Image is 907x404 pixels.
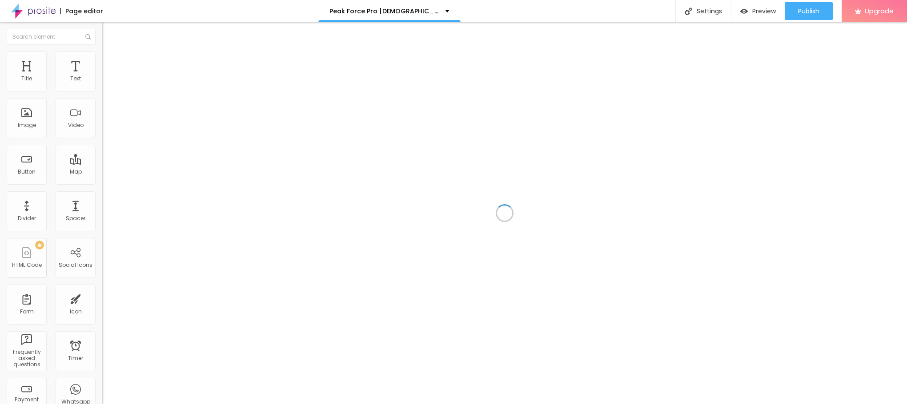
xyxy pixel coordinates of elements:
button: Publish [785,2,833,20]
div: Frequently asked questions [9,349,44,368]
div: Icon [70,309,82,315]
div: Divider [18,215,36,222]
div: Video [68,122,84,128]
button: Preview [731,2,785,20]
p: Peak Force Pro [DEMOGRAPHIC_DATA][MEDICAL_DATA] [GEOGRAPHIC_DATA]: Support for [MEDICAL_DATA], St... [329,8,438,14]
img: Icone [85,34,91,40]
span: Upgrade [865,7,894,15]
div: Map [70,169,82,175]
div: Social Icons [59,262,92,268]
div: Title [21,75,32,82]
input: Search element [7,29,96,45]
img: view-1.svg [740,8,748,15]
div: Image [18,122,36,128]
div: Button [18,169,36,175]
span: Publish [798,8,819,15]
div: Page editor [60,8,103,14]
div: Spacer [66,215,85,222]
div: HTML Code [12,262,42,268]
img: Icone [685,8,692,15]
span: Preview [752,8,776,15]
div: Timer [68,355,83,361]
div: Form [20,309,34,315]
div: Text [70,75,81,82]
